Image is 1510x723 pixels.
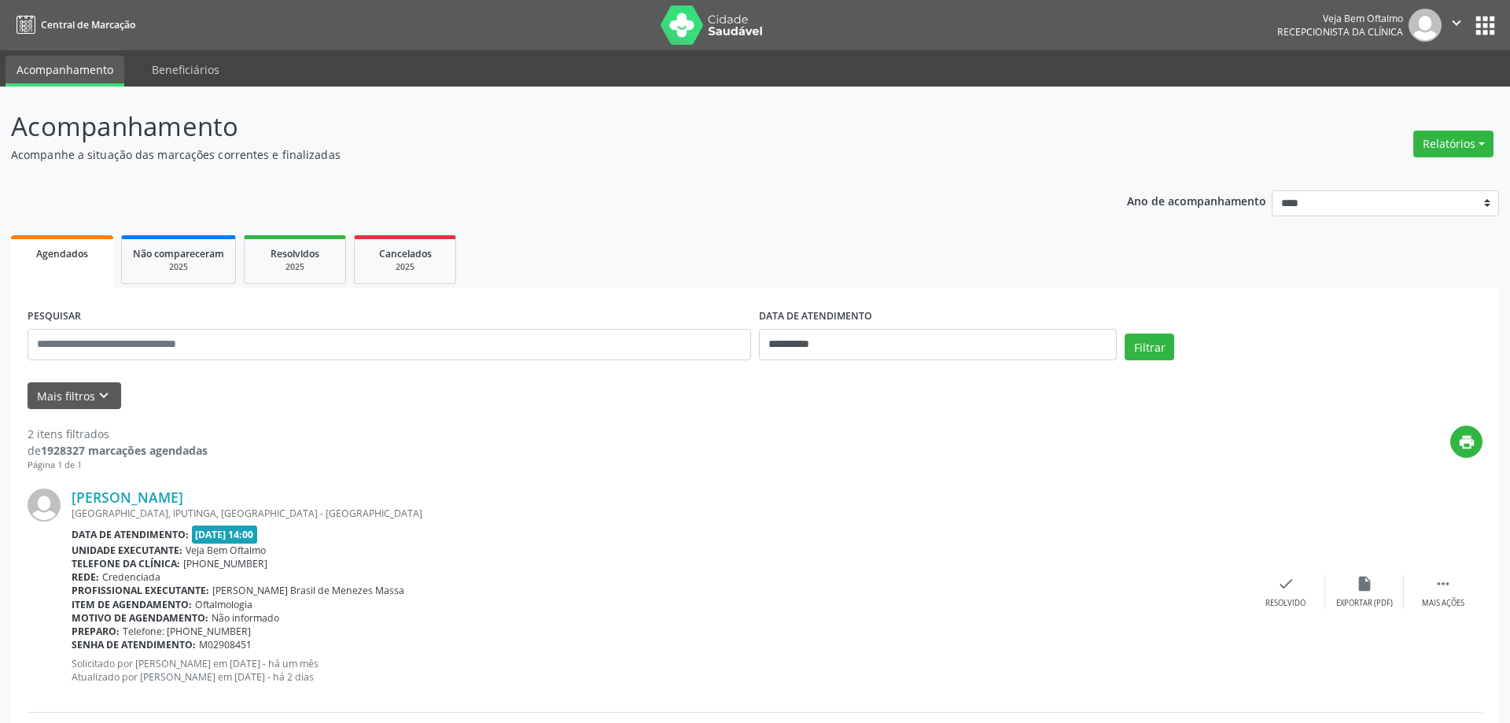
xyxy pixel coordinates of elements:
[212,611,279,625] span: Não informado
[72,657,1247,684] p: Solicitado por [PERSON_NAME] em [DATE] - há um mês Atualizado por [PERSON_NAME] em [DATE] - há 2 ...
[1277,12,1403,25] div: Veja Bem Oftalmo
[133,247,224,260] span: Não compareceram
[1450,426,1482,458] button: print
[28,459,208,472] div: Página 1 de 1
[36,247,88,260] span: Agendados
[72,638,196,651] b: Senha de atendimento:
[1125,334,1174,360] button: Filtrar
[11,12,135,38] a: Central de Marcação
[133,261,224,273] div: 2025
[192,526,258,544] span: [DATE] 14:00
[759,304,872,329] label: DATA DE ATENDIMENTO
[212,584,404,597] span: [PERSON_NAME] Brasil de Menezes Massa
[28,489,61,522] img: img
[1127,190,1266,210] p: Ano de acompanhamento
[271,247,319,260] span: Resolvidos
[1458,433,1475,451] i: print
[6,56,124,87] a: Acompanhamento
[1448,14,1465,31] i: 
[1434,575,1452,592] i: 
[72,570,99,584] b: Rede:
[1442,9,1471,42] button: 
[186,544,266,557] span: Veja Bem Oftalmo
[195,598,252,611] span: Oftalmologia
[28,304,81,329] label: PESQUISAR
[183,557,267,570] span: [PHONE_NUMBER]
[72,557,180,570] b: Telefone da clínica:
[72,584,209,597] b: Profissional executante:
[379,247,432,260] span: Cancelados
[72,528,189,541] b: Data de atendimento:
[256,261,334,273] div: 2025
[41,443,208,458] strong: 1928327 marcações agendadas
[28,426,208,442] div: 2 itens filtrados
[72,598,192,611] b: Item de agendamento:
[123,625,251,638] span: Telefone: [PHONE_NUMBER]
[1422,598,1464,609] div: Mais ações
[1409,9,1442,42] img: img
[28,442,208,459] div: de
[1265,598,1306,609] div: Resolvido
[366,261,444,273] div: 2025
[102,570,160,584] span: Credenciada
[95,387,112,404] i: keyboard_arrow_down
[1356,575,1373,592] i: insert_drive_file
[1413,131,1493,157] button: Relatórios
[72,611,208,625] b: Motivo de agendamento:
[41,18,135,31] span: Central de Marcação
[72,625,120,638] b: Preparo:
[1277,575,1295,592] i: check
[11,146,1052,163] p: Acompanhe a situação das marcações correntes e finalizadas
[72,489,183,506] a: [PERSON_NAME]
[72,544,182,557] b: Unidade executante:
[1277,25,1403,39] span: Recepcionista da clínica
[1336,598,1393,609] div: Exportar (PDF)
[11,107,1052,146] p: Acompanhamento
[1471,12,1499,39] button: apps
[141,56,230,83] a: Beneficiários
[199,638,252,651] span: M02908451
[72,507,1247,520] div: [GEOGRAPHIC_DATA], IPUTINGA, [GEOGRAPHIC_DATA] - [GEOGRAPHIC_DATA]
[28,382,121,410] button: Mais filtroskeyboard_arrow_down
